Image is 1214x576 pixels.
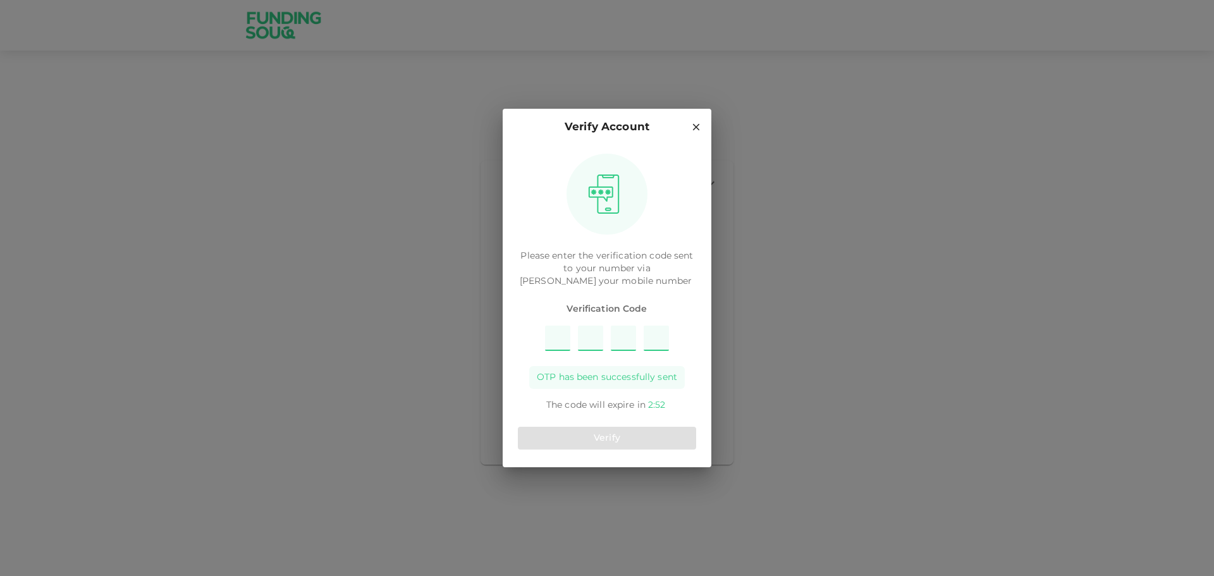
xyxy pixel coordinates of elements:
[565,119,649,136] p: Verify Account
[578,326,603,351] input: Please enter OTP character 2
[518,303,696,316] span: Verification Code
[611,326,636,351] input: Please enter OTP character 3
[599,277,692,286] span: your mobile number
[518,250,696,288] p: Please enter the verification code sent to your number via [PERSON_NAME]
[537,371,677,384] span: OTP has been successfully sent
[584,174,624,214] img: otpImage
[644,326,669,351] input: Please enter OTP character 4
[648,401,665,410] span: 2 : 52
[545,326,570,351] input: Please enter OTP character 1
[546,401,646,410] span: The code will expire in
